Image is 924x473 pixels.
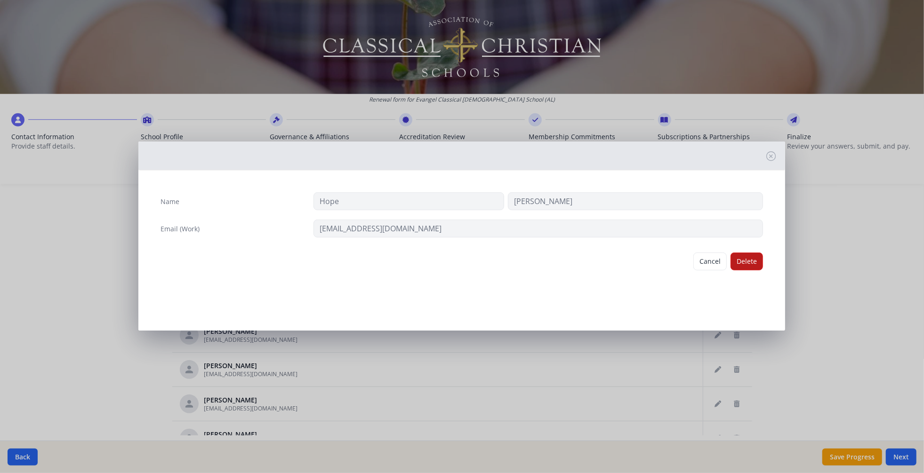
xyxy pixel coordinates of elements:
[731,252,763,270] button: Delete
[161,197,179,206] label: Name
[693,252,727,270] button: Cancel
[508,192,763,210] input: Last Name
[313,192,504,210] input: First Name
[161,224,200,234] label: Email (Work)
[313,220,763,237] input: contact@site.com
